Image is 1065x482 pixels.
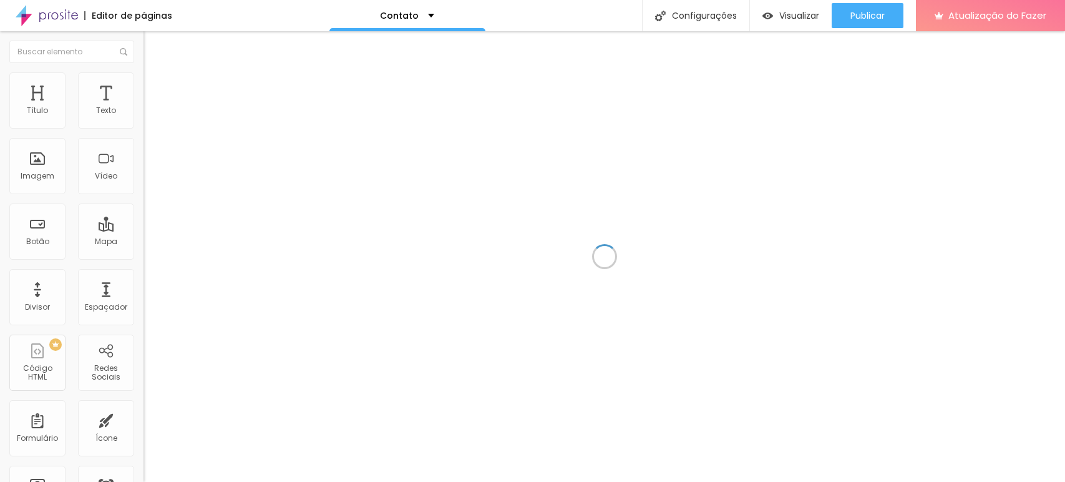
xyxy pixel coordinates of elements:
img: Ícone [120,48,127,56]
font: Formulário [17,433,58,443]
font: Imagem [21,170,54,181]
font: Atualização do Fazer [948,9,1046,22]
font: Editor de páginas [92,9,172,22]
font: Vídeo [95,170,117,181]
font: Divisor [25,302,50,312]
font: Espaçador [85,302,127,312]
button: Visualizar [750,3,832,28]
font: Mapa [95,236,117,247]
p: Contato [380,11,419,20]
font: Redes Sociais [92,363,120,382]
font: Botão [26,236,49,247]
button: Publicar [832,3,903,28]
font: Visualizar [779,9,819,22]
font: Título [27,105,48,116]
font: Configurações [672,9,737,22]
font: Ícone [95,433,117,443]
font: Código HTML [23,363,52,382]
img: view-1.svg [762,11,773,21]
img: Ícone [655,11,666,21]
font: Publicar [850,9,885,22]
input: Buscar elemento [9,41,134,63]
font: Texto [96,105,116,116]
